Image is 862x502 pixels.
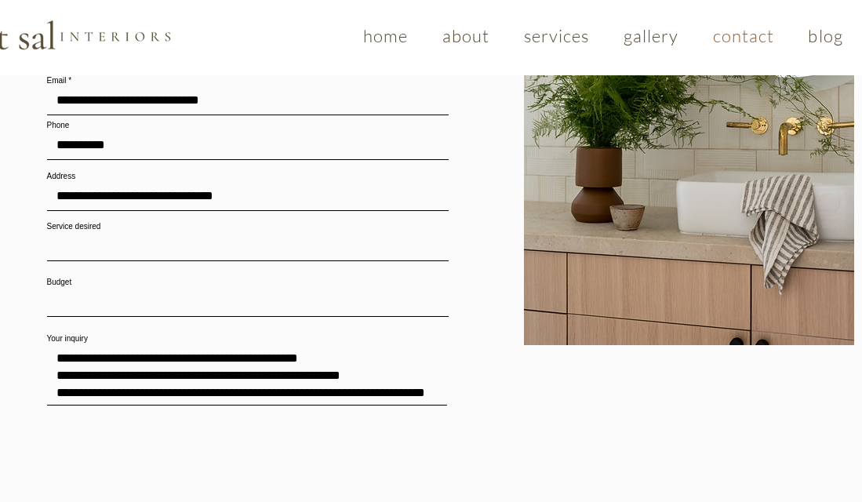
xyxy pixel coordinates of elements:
[47,173,449,180] label: Address
[442,25,490,46] span: about
[47,278,449,286] label: Budget
[609,17,693,54] a: gallery
[624,25,679,46] span: gallery
[349,17,422,54] a: home
[713,25,775,46] span: contact
[428,17,504,54] a: about
[808,25,842,46] span: blog
[699,17,788,54] a: contact
[510,17,603,54] a: services
[795,17,857,54] a: blog
[47,335,447,343] label: Your inquiry
[47,77,449,85] label: Email
[350,17,857,54] nav: Site
[47,223,449,231] label: Service desired
[363,25,408,46] span: home
[47,122,449,129] label: Phone
[524,25,590,46] span: services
